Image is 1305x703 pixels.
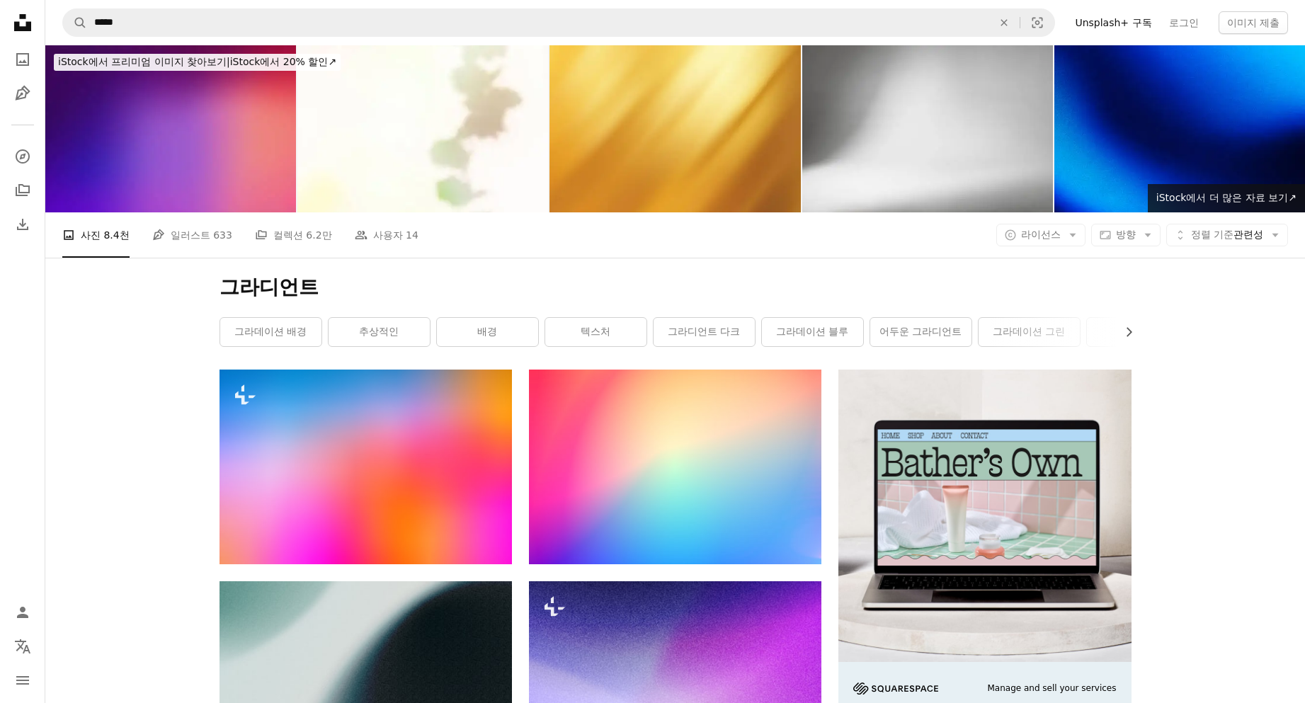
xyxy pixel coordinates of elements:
button: 라이선스 [996,224,1085,246]
img: Gold Blurred Background [549,45,800,212]
span: Manage and sell your services [987,682,1116,695]
img: 다채로운 그라디언트 흐린 배경 [45,45,296,212]
span: iStock에서 프리미엄 이미지 찾아보기 | [58,56,230,67]
img: 여러 가지 빛깔의 배경의 흐릿한 이미지 [220,370,512,564]
span: 정렬 기준 [1191,229,1233,240]
a: 파란색과 분홍색 빛 그림 [529,460,821,473]
a: 탐색 [8,142,37,171]
span: 633 [213,227,232,243]
a: 다운로드 내역 [8,210,37,239]
a: iStock에서 더 많은 자료 보기↗ [1148,184,1305,212]
img: Abstract white background [802,45,1053,212]
a: 무늬 [1087,318,1188,346]
a: 그라디언트 다크 [654,318,755,346]
a: 사진 [8,45,37,74]
img: 파란색과 분홍색 빛 그림 [529,370,821,564]
a: Unsplash+ 구독 [1066,11,1160,34]
a: 벽에 걸린 시계의 흐릿한 사진 [220,657,512,670]
button: 언어 [8,632,37,661]
h1: 그라디언트 [220,275,1132,300]
a: 사용자 14 [355,212,418,258]
span: 6.2만 [306,227,331,243]
a: 추상적인 [329,318,430,346]
a: 여러 가지 빛깔의 배경의 흐릿한 이미지 [220,460,512,473]
button: 이미지 제출 [1219,11,1288,34]
button: 메뉴 [8,666,37,695]
a: 컬렉션 6.2만 [255,212,332,258]
a: 보라색과 파란색 배경의 흐릿한 이미지 [529,673,821,685]
a: 그라데이션 블루 [762,318,863,346]
button: 방향 [1091,224,1161,246]
a: 일러스트 633 [152,212,232,258]
a: 컬렉션 [8,176,37,205]
button: Unsplash 검색 [63,9,87,36]
a: 그라데이션 그린 [979,318,1080,346]
button: 목록을 오른쪽으로 스크롤 [1116,318,1132,346]
a: 텍스처 [545,318,646,346]
a: 로그인 [1161,11,1207,34]
a: iStock에서 프리미엄 이미지 찾아보기|iStock에서 20% 할인↗ [45,45,349,79]
img: 블랙, 진한 네이비, 코발트, 블루, 화이트, 추상적인 배경. 색상 그라데이션 옴브레. 노이즈 그레인 메시. 라이트 글로우, 샤인, 글리터 메탈, 메탈 네온. 웨이브 라인. [1054,45,1305,212]
a: 그라데이션 배경 [220,318,321,346]
a: 일러스트 [8,79,37,108]
button: 정렬 기준관련성 [1166,224,1288,246]
img: file-1707883121023-8e3502977149image [838,370,1131,662]
a: 어두운 그라디언트 [870,318,971,346]
img: file-1705255347840-230a6ab5bca9image [853,682,938,695]
button: 삭제 [988,9,1020,36]
span: 라이선스 [1021,229,1061,240]
span: iStock에서 20% 할인 ↗ [58,56,336,67]
img: colorful plant shadow background [297,45,548,212]
span: 관련성 [1191,228,1263,242]
span: iStock에서 더 많은 자료 보기 ↗ [1156,192,1297,203]
button: 시각적 검색 [1020,9,1054,36]
span: 방향 [1116,229,1136,240]
span: 14 [406,227,418,243]
form: 사이트 전체에서 이미지 찾기 [62,8,1055,37]
a: 로그인 / 가입 [8,598,37,627]
a: 배경 [437,318,538,346]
